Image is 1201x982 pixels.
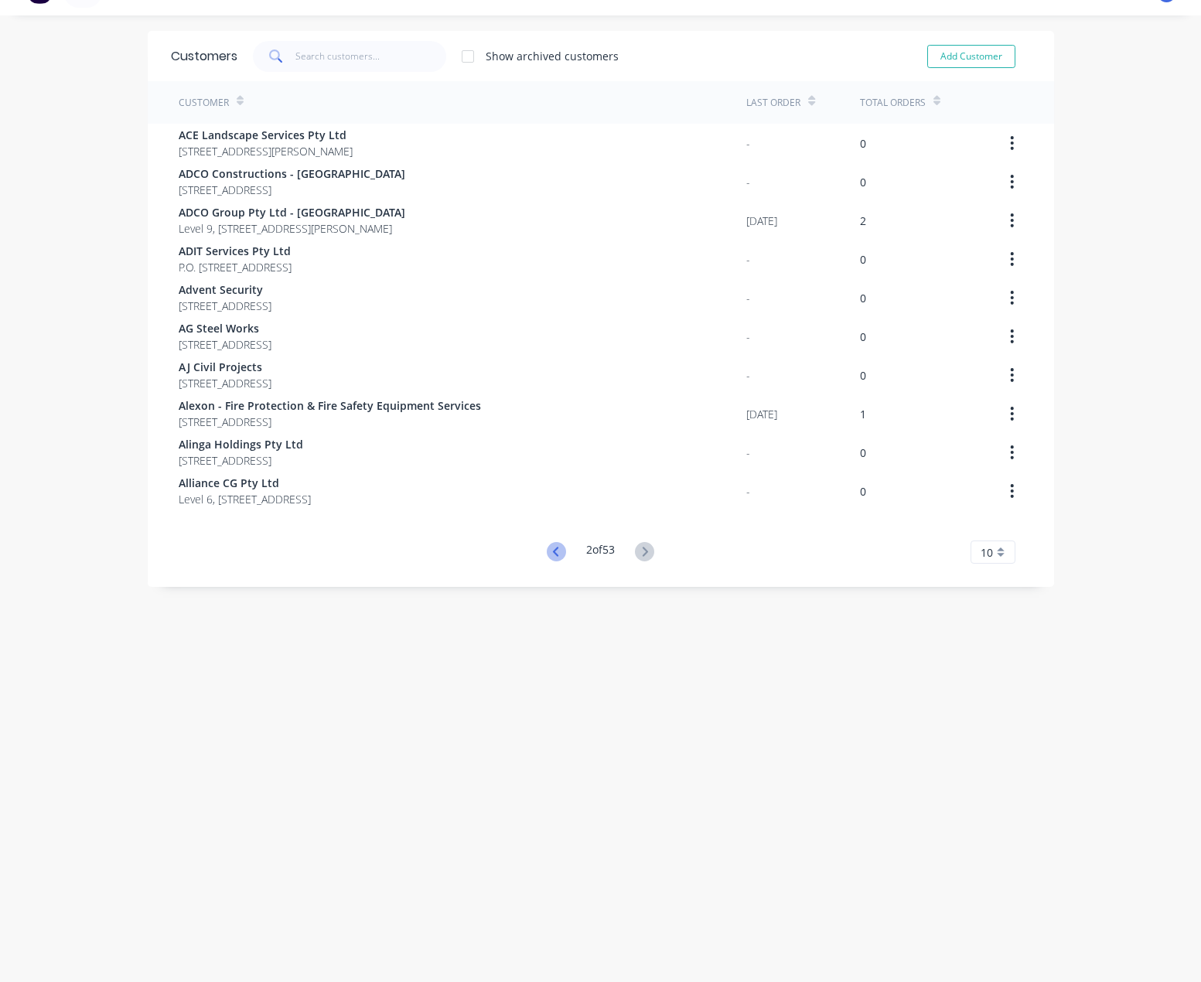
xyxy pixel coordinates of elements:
[860,406,866,422] div: 1
[746,251,750,268] div: -
[179,281,271,298] span: Advent Security
[746,213,777,229] div: [DATE]
[981,544,993,561] span: 10
[746,406,777,422] div: [DATE]
[179,359,271,375] span: AJ Civil Projects
[179,96,229,110] div: Customer
[179,436,303,452] span: Alinga Holdings Pty Ltd
[746,329,750,345] div: -
[179,491,311,507] span: Level 6, [STREET_ADDRESS]
[860,213,866,229] div: 2
[179,220,405,237] span: Level 9, [STREET_ADDRESS][PERSON_NAME]
[171,47,237,66] div: Customers
[746,135,750,152] div: -
[860,135,866,152] div: 0
[586,541,615,564] div: 2 of 53
[860,96,926,110] div: Total Orders
[746,483,750,500] div: -
[179,182,405,198] span: [STREET_ADDRESS]
[860,483,866,500] div: 0
[860,445,866,461] div: 0
[179,127,353,143] span: ACE Landscape Services Pty Ltd
[860,367,866,384] div: 0
[179,204,405,220] span: ADCO Group Pty Ltd - [GEOGRAPHIC_DATA]
[179,336,271,353] span: [STREET_ADDRESS]
[179,259,292,275] span: P.O. [STREET_ADDRESS]
[179,298,271,314] span: [STREET_ADDRESS]
[179,475,311,491] span: Alliance CG Pty Ltd
[860,329,866,345] div: 0
[295,41,446,72] input: Search customers...
[179,397,481,414] span: Alexon - Fire Protection & Fire Safety Equipment Services
[179,320,271,336] span: AG Steel Works
[179,414,481,430] span: [STREET_ADDRESS]
[746,96,800,110] div: Last Order
[179,165,405,182] span: ADCO Constructions - [GEOGRAPHIC_DATA]
[179,375,271,391] span: [STREET_ADDRESS]
[860,251,866,268] div: 0
[746,367,750,384] div: -
[179,452,303,469] span: [STREET_ADDRESS]
[860,174,866,190] div: 0
[746,290,750,306] div: -
[927,45,1015,68] button: Add Customer
[746,445,750,461] div: -
[860,290,866,306] div: 0
[746,174,750,190] div: -
[179,143,353,159] span: [STREET_ADDRESS][PERSON_NAME]
[486,48,619,64] div: Show archived customers
[179,243,292,259] span: ADIT Services Pty Ltd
